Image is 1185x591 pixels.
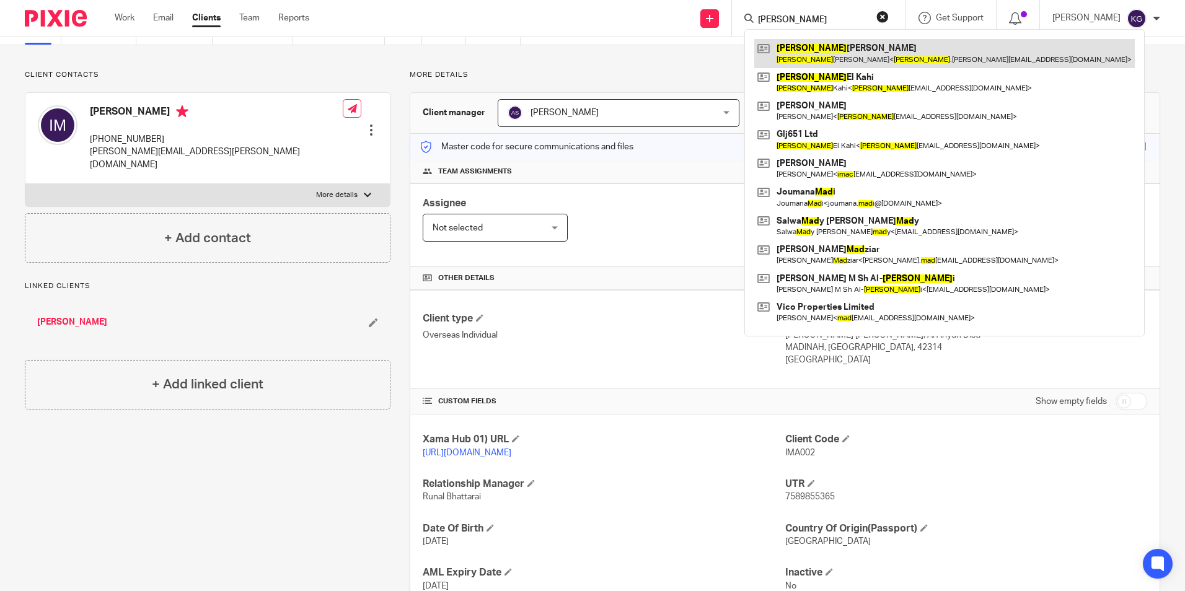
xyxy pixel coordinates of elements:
[1036,395,1107,408] label: Show empty fields
[423,107,485,119] h3: Client manager
[90,133,343,146] p: [PHONE_NUMBER]
[433,224,483,232] span: Not selected
[37,316,107,328] a: [PERSON_NAME]
[423,433,785,446] h4: Xama Hub 01) URL
[508,105,522,120] img: svg%3E
[785,449,815,457] span: IMA002
[785,582,796,590] span: No
[423,396,785,406] h4: CUSTOM FIELDS
[90,146,343,171] p: [PERSON_NAME][EMAIL_ADDRESS][PERSON_NAME][DOMAIN_NAME]
[420,141,633,153] p: Master code for secure communications and files
[423,478,785,491] h4: Relationship Manager
[164,229,251,248] h4: + Add contact
[785,341,1147,354] p: MADINAH, [GEOGRAPHIC_DATA], 42314
[785,522,1147,535] h4: Country Of Origin(Passport)
[876,11,889,23] button: Clear
[531,108,599,117] span: [PERSON_NAME]
[423,329,785,341] p: Overseas Individual
[785,537,871,546] span: [GEOGRAPHIC_DATA]
[438,273,495,283] span: Other details
[757,15,868,26] input: Search
[423,198,466,208] span: Assignee
[438,167,512,177] span: Team assignments
[25,70,390,80] p: Client contacts
[192,12,221,24] a: Clients
[25,281,390,291] p: Linked clients
[239,12,260,24] a: Team
[1127,9,1147,28] img: svg%3E
[423,312,785,325] h4: Client type
[152,375,263,394] h4: + Add linked client
[278,12,309,24] a: Reports
[785,492,835,501] span: 7589855365
[785,478,1147,491] h4: UTR
[153,12,174,24] a: Email
[90,105,343,121] h4: [PERSON_NAME]
[176,105,188,118] i: Primary
[423,566,785,579] h4: AML Expiry Date
[115,12,134,24] a: Work
[785,566,1147,579] h4: Inactive
[1052,12,1121,24] p: [PERSON_NAME]
[423,522,785,535] h4: Date Of Birth
[423,492,481,501] span: Runal Bhattarai
[25,10,87,27] img: Pixie
[38,105,77,145] img: svg%3E
[423,537,449,546] span: [DATE]
[785,433,1147,446] h4: Client Code
[785,354,1147,366] p: [GEOGRAPHIC_DATA]
[423,449,511,457] a: [URL][DOMAIN_NAME]
[936,14,984,22] span: Get Support
[316,190,358,200] p: More details
[410,70,1160,80] p: More details
[423,582,449,590] span: [DATE]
